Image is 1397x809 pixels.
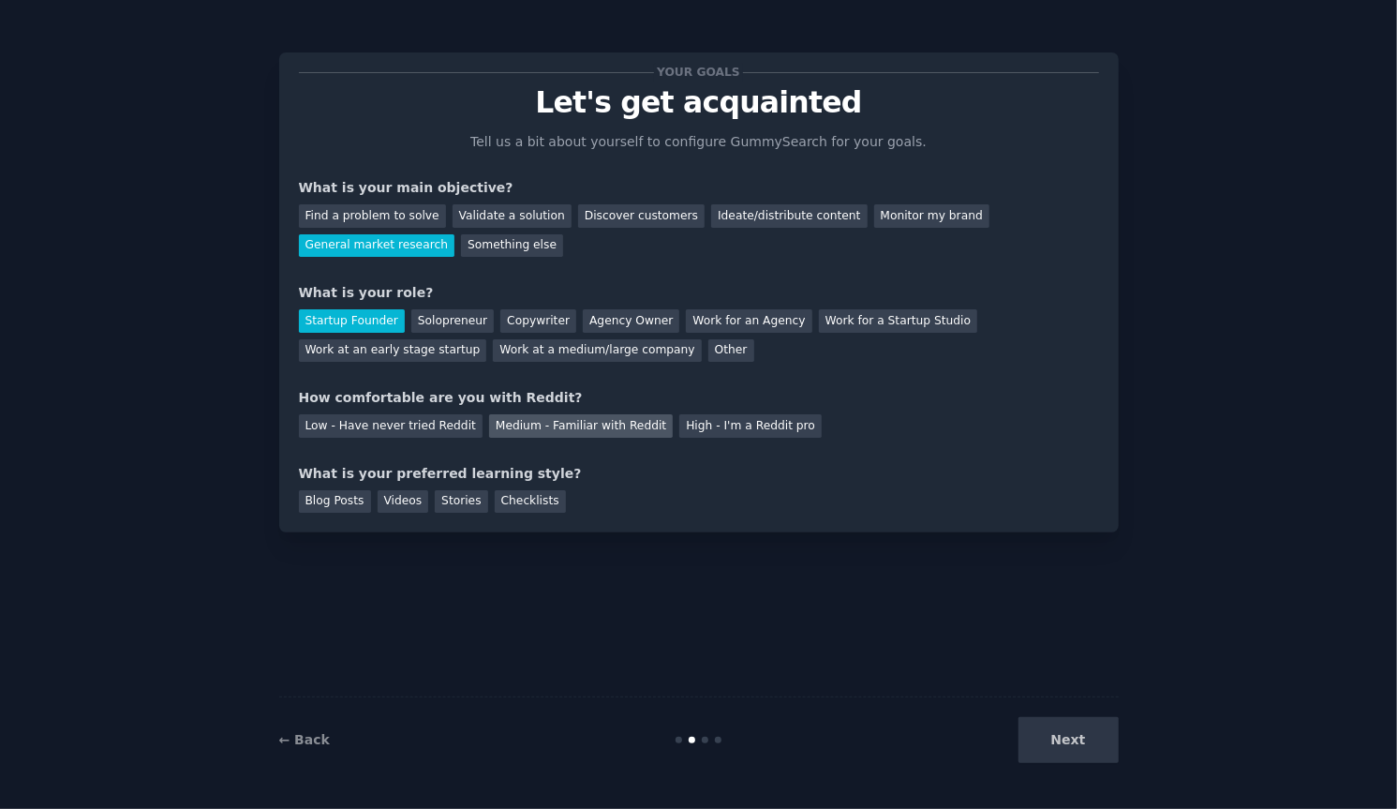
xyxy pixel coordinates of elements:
[463,132,935,152] p: Tell us a bit about yourself to configure GummySearch for your goals.
[493,339,701,363] div: Work at a medium/large company
[654,63,744,82] span: Your goals
[708,339,754,363] div: Other
[679,414,822,438] div: High - I'm a Reddit pro
[299,178,1099,198] div: What is your main objective?
[299,309,405,333] div: Startup Founder
[461,234,563,258] div: Something else
[299,234,455,258] div: General market research
[435,490,487,514] div: Stories
[378,490,429,514] div: Videos
[874,204,989,228] div: Monitor my brand
[819,309,977,333] div: Work for a Startup Studio
[299,204,446,228] div: Find a problem to solve
[453,204,572,228] div: Validate a solution
[500,309,576,333] div: Copywriter
[686,309,811,333] div: Work for an Agency
[489,414,673,438] div: Medium - Familiar with Reddit
[299,86,1099,119] p: Let's get acquainted
[583,309,679,333] div: Agency Owner
[299,490,371,514] div: Blog Posts
[299,414,483,438] div: Low - Have never tried Reddit
[299,339,487,363] div: Work at an early stage startup
[299,283,1099,303] div: What is your role?
[299,388,1099,408] div: How comfortable are you with Reddit?
[495,490,566,514] div: Checklists
[411,309,494,333] div: Solopreneur
[299,464,1099,484] div: What is your preferred learning style?
[279,732,330,747] a: ← Back
[711,204,867,228] div: Ideate/distribute content
[578,204,705,228] div: Discover customers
